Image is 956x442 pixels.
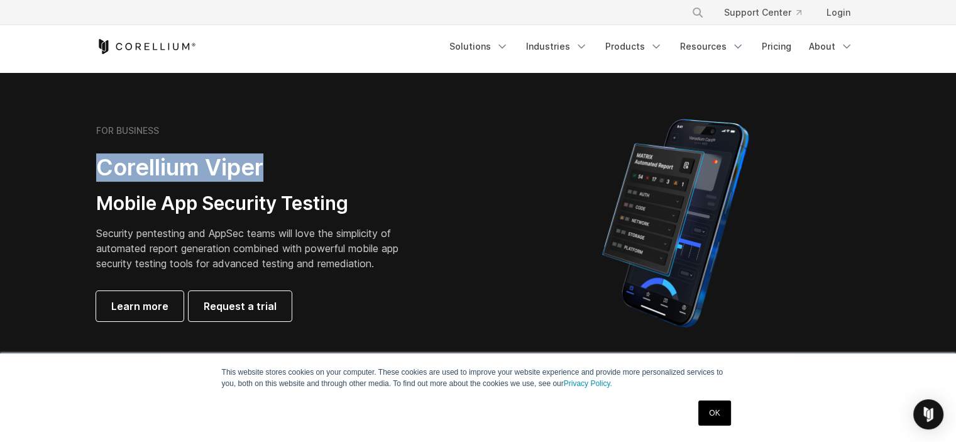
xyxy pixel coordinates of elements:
[913,399,943,429] div: Open Intercom Messenger
[96,39,196,54] a: Corellium Home
[222,367,735,389] p: This website stores cookies on your computer. These cookies are used to improve your website expe...
[714,1,811,24] a: Support Center
[204,299,277,314] span: Request a trial
[686,1,709,24] button: Search
[96,192,418,216] h3: Mobile App Security Testing
[598,35,670,58] a: Products
[698,401,730,426] a: OK
[96,125,159,136] h6: FOR BUSINESS
[189,291,292,321] a: Request a trial
[111,299,168,314] span: Learn more
[564,379,612,388] a: Privacy Policy.
[442,35,860,58] div: Navigation Menu
[96,291,184,321] a: Learn more
[581,113,770,333] img: Corellium MATRIX automated report on iPhone showing app vulnerability test results across securit...
[442,35,516,58] a: Solutions
[673,35,752,58] a: Resources
[801,35,860,58] a: About
[676,1,860,24] div: Navigation Menu
[519,35,595,58] a: Industries
[754,35,799,58] a: Pricing
[96,153,418,182] h2: Corellium Viper
[816,1,860,24] a: Login
[96,226,418,271] p: Security pentesting and AppSec teams will love the simplicity of automated report generation comb...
